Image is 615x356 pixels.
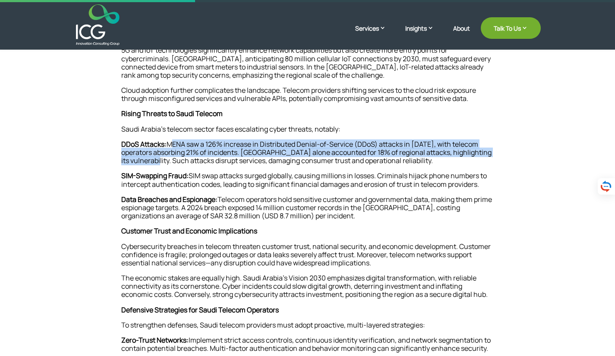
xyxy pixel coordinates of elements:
a: Services [355,24,394,45]
p: MENA saw a 126% increase in Distributed Denial-of-Service (DDoS) attacks in [DATE], with telecom ... [121,140,494,172]
div: أداة الدردشة [572,315,615,356]
img: ICG [76,4,120,45]
p: Telecom operators hold sensitive customer and governmental data, making them prime espionage targ... [121,195,494,227]
strong: Customer Trust and Economic Implications [121,226,257,236]
a: About [453,25,470,45]
p: The economic stakes are equally high. Saudi Arabia’s Vision 2030 emphasizes digital transformatio... [121,274,494,306]
p: Cybersecurity breaches in telecom threaten customer trust, national security, and economic develo... [121,243,494,274]
a: Talk To Us [481,17,541,39]
strong: SIM-Swapping Fraud: [121,171,189,180]
strong: Rising Threats to Saudi Telecom [121,109,223,118]
strong: DDoS Attacks: [121,139,167,149]
p: Saudi Arabia’s telecom sector faces escalating cyber threats, notably: [121,125,494,140]
strong: Defensive Strategies for Saudi Telecom Operators [121,305,279,315]
p: 5G and IoT technologies significantly enhance network capabilities but also create more entry poi... [121,46,494,86]
p: Cloud adoption further complicates the landscape. Telecom providers shifting services to the clou... [121,86,494,110]
p: To strengthen defenses, Saudi telecom providers must adopt proactive, multi-layered strategies: [121,321,494,336]
strong: Zero-Trust Networks: [121,335,189,345]
a: Insights [405,24,442,45]
p: SIM swap attacks surged globally, causing millions in losses. Criminals hijack phone numbers to i... [121,172,494,195]
strong: Data Breaches and Espionage: [121,195,218,204]
iframe: Chat Widget [572,315,615,356]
